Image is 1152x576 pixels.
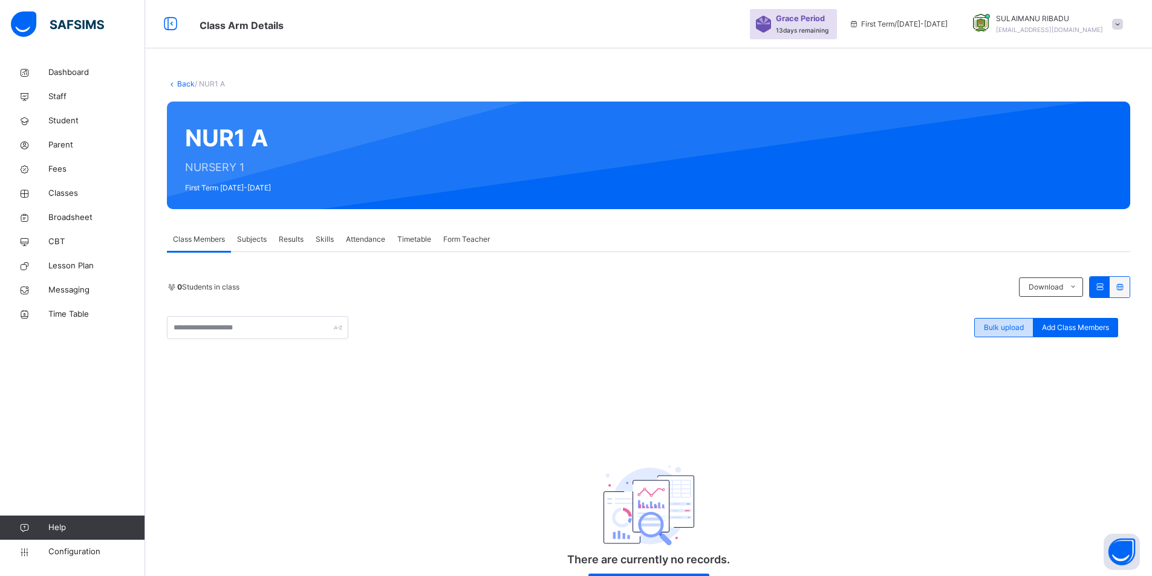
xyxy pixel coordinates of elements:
[48,66,145,79] span: Dashboard
[528,551,770,568] p: There are currently no records.
[48,522,145,534] span: Help
[984,322,1024,333] span: Bulk upload
[996,13,1103,24] span: SULAIMANU RIBADU
[1042,322,1109,333] span: Add Class Members
[397,234,431,245] span: Timetable
[48,236,145,248] span: CBT
[177,282,239,293] span: Students in class
[1104,534,1140,570] button: Open asap
[48,308,145,320] span: Time Table
[11,11,104,37] img: safsims
[849,19,948,30] span: session/term information
[960,13,1129,35] div: SULAIMANURIBADU
[195,79,225,88] span: / NUR1 A
[48,163,145,175] span: Fees
[776,27,828,34] span: 13 days remaining
[48,187,145,199] span: Classes
[48,91,145,103] span: Staff
[48,212,145,224] span: Broadsheet
[1029,282,1063,293] span: Download
[177,282,182,291] b: 0
[200,19,284,31] span: Class Arm Details
[48,546,145,558] span: Configuration
[173,234,225,245] span: Class Members
[756,16,771,33] img: sticker-purple.71386a28dfed39d6af7621340158ba97.svg
[776,13,825,24] span: Grace Period
[279,234,304,245] span: Results
[48,139,145,151] span: Parent
[346,234,385,245] span: Attendance
[604,465,694,545] img: classEmptyState.7d4ec5dc6d57f4e1adfd249b62c1c528.svg
[316,234,334,245] span: Skills
[443,234,490,245] span: Form Teacher
[48,115,145,127] span: Student
[48,284,145,296] span: Messaging
[996,26,1103,33] span: [EMAIL_ADDRESS][DOMAIN_NAME]
[48,260,145,272] span: Lesson Plan
[177,79,195,88] a: Back
[237,234,267,245] span: Subjects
